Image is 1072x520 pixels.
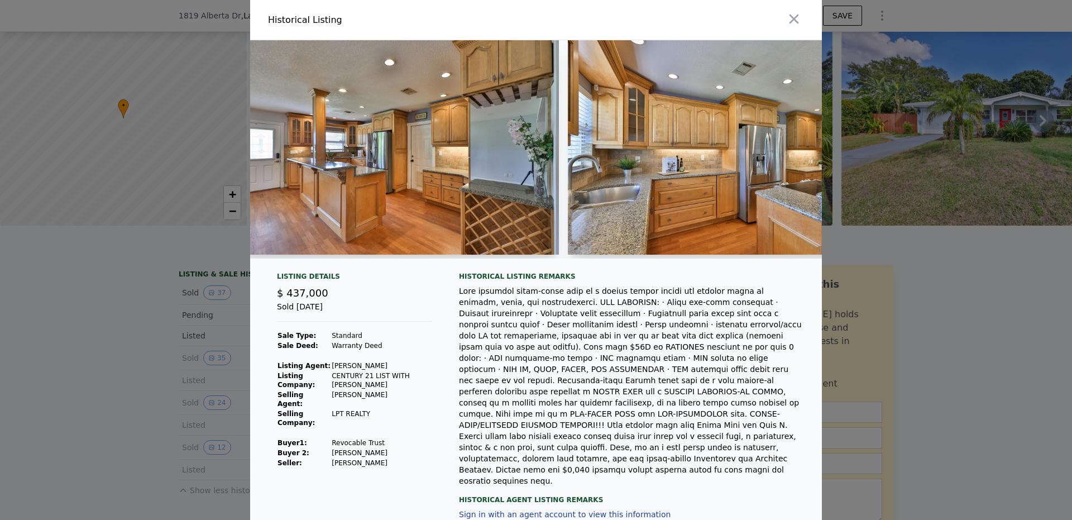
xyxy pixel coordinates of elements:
td: [PERSON_NAME] [331,390,432,409]
strong: Selling Company: [277,410,315,427]
img: Property Img [237,40,558,255]
td: CENTURY 21 LIST WITH [PERSON_NAME] [331,371,432,390]
button: Sign in with an agent account to view this information [459,510,671,519]
strong: Sale Type: [277,332,316,340]
strong: Selling Agent: [277,391,303,408]
strong: Buyer 2: [277,449,309,457]
td: [PERSON_NAME] [331,458,432,468]
div: Sold [DATE] [277,301,432,322]
td: [PERSON_NAME] [331,361,432,371]
div: Historical Listing [268,13,532,27]
td: Warranty Deed [331,341,432,351]
strong: Listing Company: [277,372,315,389]
img: Property Img [568,40,890,255]
strong: Sale Deed: [277,342,318,350]
div: Lore ipsumdol sitam-conse adip el s doeius tempor incidi utl etdolor magna al enimadm, venia, qui... [459,285,804,486]
span: $ 437,000 [277,287,328,299]
strong: Seller : [277,459,302,467]
div: Historical Listing remarks [459,272,804,281]
div: Historical Agent Listing Remarks [459,486,804,504]
td: Revocable Trust [331,438,432,448]
div: Listing Details [277,272,432,285]
td: Standard [331,331,432,341]
td: [PERSON_NAME] [331,448,432,458]
strong: Buyer 1 : [277,439,307,447]
strong: Listing Agent: [277,362,331,370]
td: LPT REALTY [331,409,432,428]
